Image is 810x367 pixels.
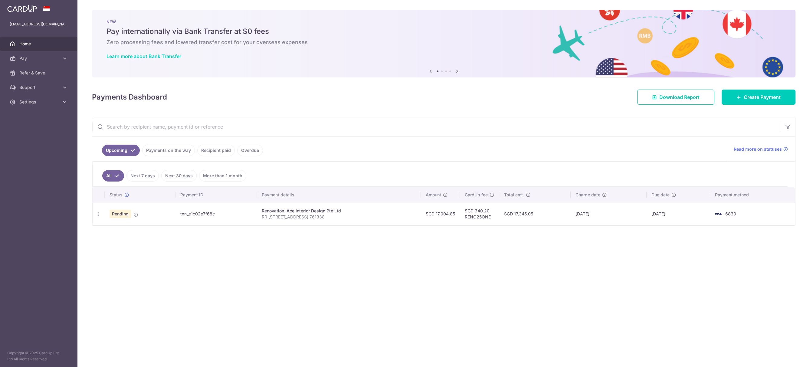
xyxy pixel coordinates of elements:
[659,93,700,101] span: Download Report
[19,84,59,90] span: Support
[197,145,235,156] a: Recipient paid
[19,41,59,47] span: Home
[7,5,37,12] img: CardUp
[725,211,736,216] span: 6830
[460,203,499,225] td: SGD 340.20 RENO25ONE
[107,39,781,46] h6: Zero processing fees and lowered transfer cost for your overseas expenses
[92,10,795,77] img: Bank transfer banner
[175,203,257,225] td: txn_e1c02e7f68c
[421,203,460,225] td: SGD 17,004.85
[92,117,781,136] input: Search by recipient name, payment id or reference
[107,19,781,24] p: NEW
[734,146,788,152] a: Read more on statuses
[257,187,421,203] th: Payment details
[262,208,416,214] div: Renovation. Ace Interior Design Pte Ltd
[161,170,197,182] a: Next 30 days
[102,145,140,156] a: Upcoming
[465,192,488,198] span: CardUp fee
[19,70,59,76] span: Refer & Save
[10,21,68,27] p: [EMAIL_ADDRESS][DOMAIN_NAME]
[102,170,124,182] a: All
[107,53,181,59] a: Learn more about Bank Transfer
[107,27,781,36] h5: Pay internationally via Bank Transfer at $0 fees
[647,203,710,225] td: [DATE]
[262,214,416,220] p: RR [STREET_ADDRESS] 761338
[499,203,571,225] td: SGD 17,345.05
[722,90,795,105] a: Create Payment
[92,92,167,103] h4: Payments Dashboard
[237,145,263,156] a: Overdue
[19,99,59,105] span: Settings
[710,187,795,203] th: Payment method
[426,192,441,198] span: Amount
[734,146,782,152] span: Read more on statuses
[19,55,59,61] span: Pay
[142,145,195,156] a: Payments on the way
[504,192,524,198] span: Total amt.
[199,170,246,182] a: More than 1 month
[651,192,670,198] span: Due date
[571,203,647,225] td: [DATE]
[637,90,714,105] a: Download Report
[126,170,159,182] a: Next 7 days
[175,187,257,203] th: Payment ID
[712,210,724,218] img: Bank Card
[110,192,123,198] span: Status
[110,210,131,218] span: Pending
[576,192,600,198] span: Charge date
[744,93,781,101] span: Create Payment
